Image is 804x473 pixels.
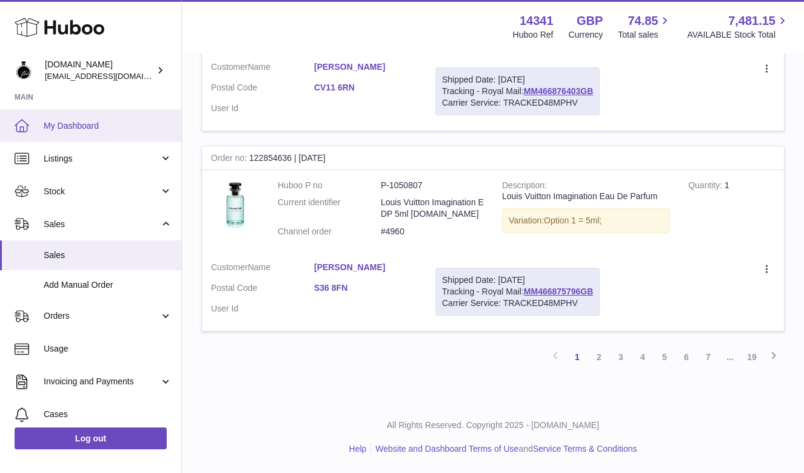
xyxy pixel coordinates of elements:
[44,376,159,387] span: Invoicing and Payments
[45,59,154,82] div: [DOMAIN_NAME]
[442,298,593,309] div: Carrier Service: TRACKED48MPHV
[520,13,554,29] strong: 14341
[569,29,603,41] div: Currency
[577,13,603,29] strong: GBP
[314,82,417,94] a: CV11 6RN
[44,310,159,322] span: Orders
[688,180,725,193] strong: Quantity
[45,71,178,81] span: [EMAIL_ADDRESS][DOMAIN_NAME]
[524,287,593,296] a: MM466875796GB
[632,346,654,368] a: 4
[211,103,314,114] dt: User Id
[211,82,314,97] dt: Postal Code
[679,171,784,253] td: 1
[211,282,314,297] dt: Postal Code
[381,197,484,220] dd: Louis Vuitton Imagination EDP 5ml [DOMAIN_NAME]
[44,343,172,355] span: Usage
[211,262,314,276] dt: Name
[381,226,484,237] dd: #4960
[544,216,601,225] span: Option 1 = 5ml;
[314,282,417,294] a: S36 8FN
[44,120,172,132] span: My Dashboard
[618,29,672,41] span: Total sales
[435,67,600,115] div: Tracking - Royal Mail:
[15,61,33,80] img: theperfumesampler@gmail.com
[588,346,610,368] a: 2
[502,208,670,233] div: Variation:
[44,153,159,165] span: Listings
[211,61,314,76] dt: Name
[741,346,763,368] a: 19
[44,279,172,291] span: Add Manual Order
[44,250,172,261] span: Sales
[566,346,588,368] a: 1
[442,74,593,86] div: Shipped Date: [DATE]
[697,346,719,368] a: 7
[628,13,658,29] span: 74.85
[278,180,381,191] dt: Huboo P no
[44,409,172,420] span: Cases
[654,346,675,368] a: 5
[44,219,159,230] span: Sales
[675,346,697,368] a: 6
[728,13,776,29] span: 7,481.15
[314,61,417,73] a: [PERSON_NAME]
[211,153,249,166] strong: Order no
[524,86,593,96] a: MM466876403GB
[211,303,314,315] dt: User Id
[15,427,167,449] a: Log out
[349,444,367,454] a: Help
[375,444,518,454] a: Website and Dashboard Terms of Use
[211,180,260,228] img: LV-imagination-1.jpg
[211,262,248,272] span: Customer
[192,420,794,431] p: All Rights Reserved. Copyright 2025 - [DOMAIN_NAME]
[435,268,600,316] div: Tracking - Royal Mail:
[502,191,670,202] div: Louis Vuitton Imagination Eau De Parfum
[278,197,381,220] dt: Current identifier
[442,97,593,109] div: Carrier Service: TRACKED48MPHV
[513,29,554,41] div: Huboo Ref
[371,443,637,455] li: and
[533,444,637,454] a: Service Terms & Conditions
[687,13,789,41] a: 7,481.15 AVAILABLE Stock Total
[381,180,484,191] dd: P-1050807
[618,13,672,41] a: 74.85 Total sales
[719,346,741,368] span: ...
[211,62,248,72] span: Customer
[502,180,547,193] strong: Description
[44,186,159,197] span: Stock
[610,346,632,368] a: 3
[314,262,417,273] a: [PERSON_NAME]
[687,29,789,41] span: AVAILABLE Stock Total
[442,274,593,286] div: Shipped Date: [DATE]
[278,226,381,237] dt: Channel order
[202,146,784,171] div: 122854636 | [DATE]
